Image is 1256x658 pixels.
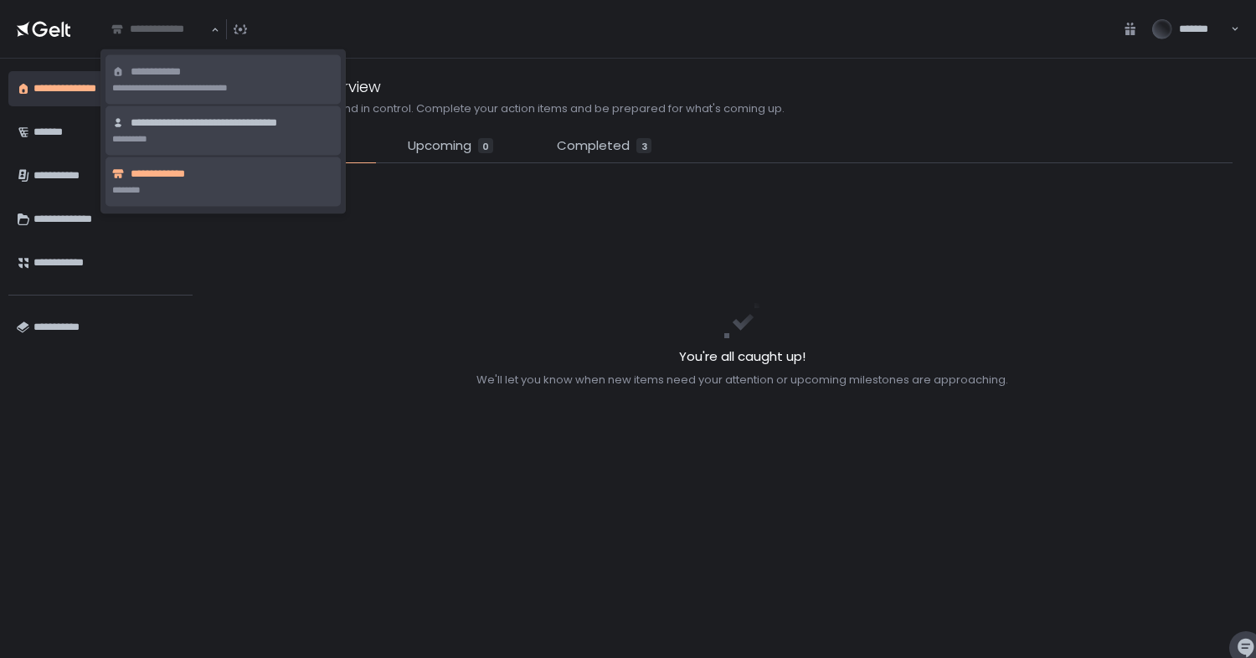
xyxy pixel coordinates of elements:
[476,347,1008,367] h2: You're all caught up!
[557,136,630,156] span: Completed
[251,101,785,116] h2: Stay organized and in control. Complete your action items and be prepared for what's coming up.
[636,138,651,153] div: 3
[478,138,493,153] div: 0
[100,12,219,47] div: Search for option
[111,21,209,38] input: Search for option
[476,373,1008,388] div: We'll let you know when new items need your attention or upcoming milestones are approaching.
[408,136,471,156] span: Upcoming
